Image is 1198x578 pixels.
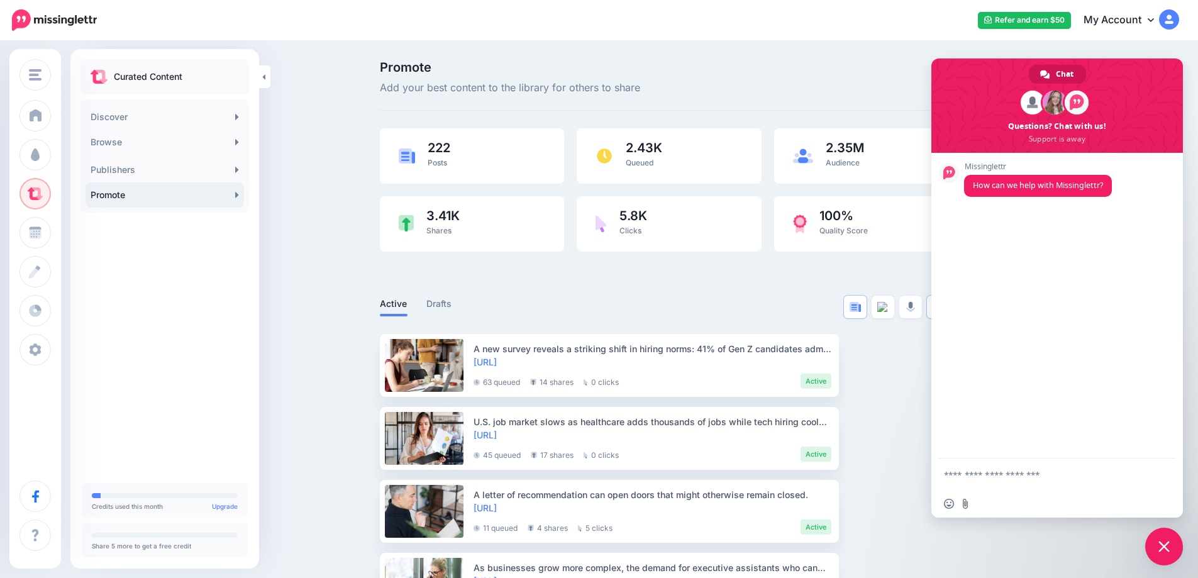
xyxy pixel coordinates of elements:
img: share-grey.png [531,452,537,459]
a: Active [380,296,408,311]
a: Discover [86,104,244,130]
span: 222 [428,142,450,154]
img: users-blue.png [793,148,813,164]
li: Active [801,374,831,389]
span: 2.35M [826,142,864,154]
span: Audience [826,158,860,167]
img: share-grey.png [528,525,534,531]
a: [URL] [474,503,497,513]
a: My Account [1071,5,1179,36]
img: clock-grey-darker.png [474,379,480,386]
img: microphone-grey.png [906,301,915,313]
img: Missinglettr [12,9,97,31]
span: Quality Score [819,226,868,235]
img: menu.png [29,69,42,81]
span: 2.43K [626,142,662,154]
a: [URL] [474,357,497,367]
li: Active [801,520,831,535]
div: A new survey reveals a striking shift in hiring norms: 41% of Gen Z candidates admit to ghosting ... [474,342,831,355]
img: clock-grey-darker.png [474,452,480,459]
img: pointer-grey.png [584,452,588,459]
span: Missinglettr [964,162,1112,171]
img: share-grey.png [530,379,536,386]
span: Posts [428,158,447,167]
li: 17 shares [531,447,574,462]
a: Browse [86,130,244,155]
span: Chat [1056,65,1073,84]
div: As businesses grow more complex, the demand for executive assistants who can rise to this challen... [474,561,831,574]
a: [URL] [474,430,497,440]
span: Shares [426,226,452,235]
img: curate.png [91,70,108,84]
div: U.S. job market slows as healthcare adds thousands of jobs while tech hiring cools. See why healt... [474,415,831,428]
li: 0 clicks [584,374,619,389]
div: Chat [1029,65,1086,84]
span: Insert an emoji [944,499,954,509]
li: 5 clicks [578,520,613,535]
span: 100% [819,209,868,222]
span: Clicks [619,226,641,235]
textarea: Compose your message... [944,469,1143,481]
img: prize-red.png [793,214,807,233]
span: How can we help with Missinglettr? [973,180,1103,191]
img: share-green.png [399,215,414,232]
li: 14 shares [530,374,574,389]
span: 5.8K [619,209,647,222]
div: Close chat [1145,528,1183,565]
li: 45 queued [474,447,521,462]
span: 3.41K [426,209,460,222]
p: Curated Content [114,69,182,84]
li: Active [801,447,831,462]
img: pointer-grey.png [584,379,588,386]
span: Add your best content to the library for others to share [380,80,640,96]
img: clock-grey-darker.png [474,525,480,531]
span: Queued [626,158,653,167]
li: 0 clicks [584,447,619,462]
img: clock.png [596,147,613,165]
img: article-blue.png [850,302,861,312]
img: video--grey.png [877,302,889,312]
span: Send a file [960,499,970,509]
a: Publishers [86,157,244,182]
img: article-blue.png [399,148,415,163]
span: Promote [380,61,640,74]
div: A letter of recommendation can open doors that might otherwise remain closed. [474,488,831,501]
img: pointer-grey.png [578,525,582,531]
li: 11 queued [474,520,518,535]
img: pointer-purple.png [596,215,607,233]
a: Drafts [426,296,452,311]
a: Promote [86,182,244,208]
li: 63 queued [474,374,520,389]
a: Refer and earn $50 [978,12,1071,29]
li: 4 shares [528,520,568,535]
